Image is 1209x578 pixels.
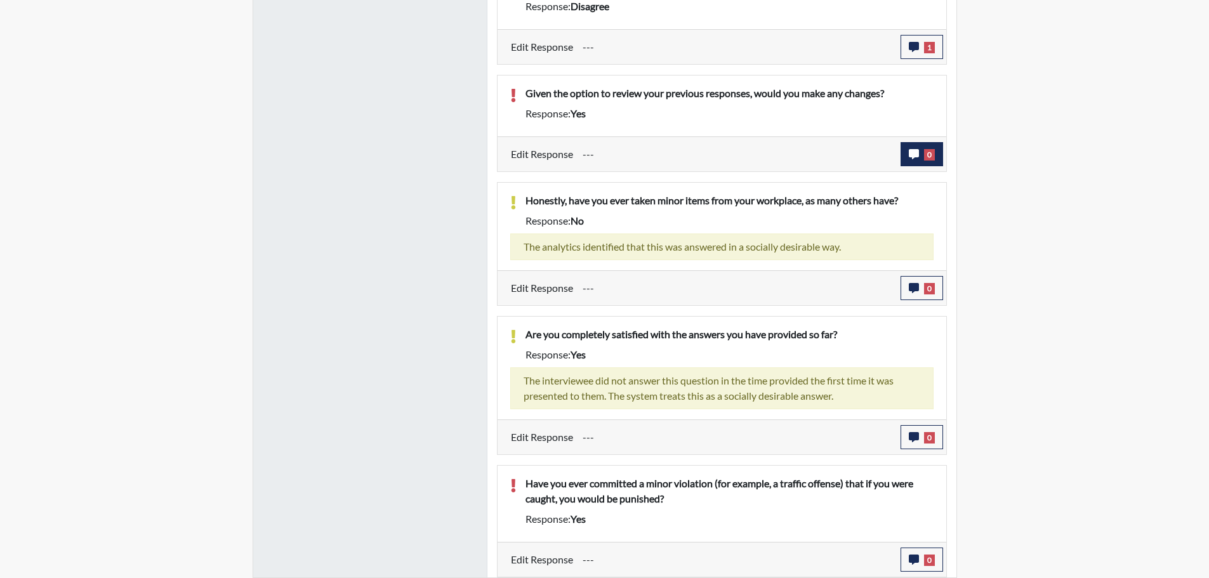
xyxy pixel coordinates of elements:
span: 0 [924,432,935,443]
p: Have you ever committed a minor violation (for example, a traffic offense) that if you were caugh... [525,476,934,506]
div: The analytics identified that this was answered in a socially desirable way. [510,233,934,260]
div: Response: [516,106,943,121]
div: Update the test taker's response, the change might impact the score [573,142,901,166]
label: Edit Response [511,276,573,300]
label: Edit Response [511,35,573,59]
span: yes [571,107,586,119]
span: 1 [924,42,935,53]
button: 0 [901,425,943,449]
span: 0 [924,555,935,566]
span: 0 [924,149,935,161]
button: 0 [901,276,943,300]
span: yes [571,513,586,525]
span: no [571,214,584,227]
p: Are you completely satisfied with the answers you have provided so far? [525,327,934,342]
button: 1 [901,35,943,59]
label: Edit Response [511,425,573,449]
span: yes [571,348,586,360]
div: The interviewee did not answer this question in the time provided the first time it was presented... [510,367,934,409]
div: Update the test taker's response, the change might impact the score [573,35,901,59]
p: Given the option to review your previous responses, would you make any changes? [525,86,934,101]
div: Update the test taker's response, the change might impact the score [573,548,901,572]
p: Honestly, have you ever taken minor items from your workplace, as many others have? [525,193,934,208]
div: Response: [516,213,943,228]
div: Update the test taker's response, the change might impact the score [573,425,901,449]
button: 0 [901,142,943,166]
label: Edit Response [511,142,573,166]
span: 0 [924,283,935,294]
div: Response: [516,347,943,362]
div: Response: [516,511,943,527]
div: Update the test taker's response, the change might impact the score [573,276,901,300]
label: Edit Response [511,548,573,572]
button: 0 [901,548,943,572]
